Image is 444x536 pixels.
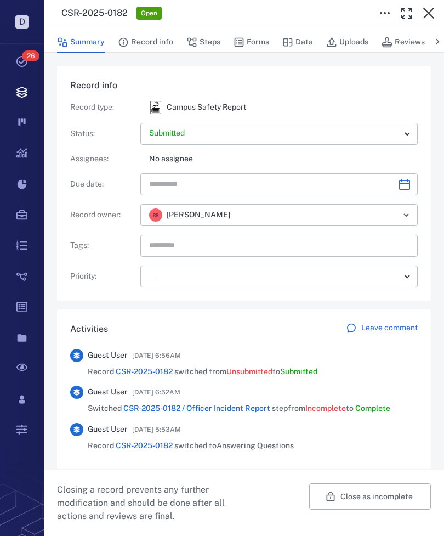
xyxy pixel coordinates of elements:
[116,441,173,450] a: CSR-2025-0182
[149,208,162,222] div: R R
[149,270,400,283] div: —
[70,210,136,221] p: Record owner :
[326,32,368,53] button: Uploads
[123,404,270,413] a: CSR-2025-0182 / Officer Incident Report
[70,154,136,165] p: Assignees :
[70,323,108,336] h6: Activities
[88,441,294,452] span: Record switched to
[374,2,396,24] button: Toggle to Edit Boxes
[70,179,136,190] p: Due date :
[139,9,160,18] span: Open
[149,154,418,165] p: No assignee
[88,350,128,361] span: Guest User
[88,387,128,398] span: Guest User
[167,210,230,221] span: [PERSON_NAME]
[15,15,29,29] p: D
[309,483,431,510] button: Close as incomplete
[280,367,317,376] span: Submitted
[234,32,269,53] button: Forms
[149,128,400,139] p: Submitted
[116,367,173,376] a: CSR-2025-0182
[57,483,244,523] p: Closing a record prevents any further modification and should be done after all actions and revie...
[282,32,313,53] button: Data
[361,323,418,334] p: Leave comment
[70,240,136,251] p: Tags :
[394,173,415,195] button: Choose date
[382,32,425,53] button: Reviews
[57,32,105,53] button: Summary
[70,271,136,282] p: Priority :
[396,2,418,24] button: Toggle Fullscreen
[88,366,317,377] span: Record switched from to
[149,101,162,114] img: icon Campus Safety Report
[355,404,390,413] span: Complete
[132,386,180,399] span: [DATE] 6:52AM
[26,8,49,18] span: Help
[57,309,431,478] div: ActivitiesLeave commentGuest User[DATE] 6:56AMRecord CSR-2025-0182 switched fromUnsubmittedtoSubm...
[132,349,181,362] span: [DATE] 6:56AM
[61,7,128,20] h3: CSR-2025-0182
[70,102,136,113] p: Record type :
[57,66,431,309] div: Record infoRecord type:icon Campus Safety ReportCampus Safety ReportStatus:Assignees:No assigneeD...
[70,79,418,92] h6: Record info
[22,50,39,61] span: 26
[167,102,246,113] p: Campus Safety Report
[132,423,181,436] span: [DATE] 5:53AM
[118,32,173,53] button: Record info
[217,441,294,450] span: Answering Questions
[88,424,128,435] span: Guest User
[226,367,272,376] span: Unsubmitted
[399,207,414,223] button: Open
[186,32,220,53] button: Steps
[88,403,390,414] span: Switched step from to
[305,404,346,413] span: Incomplete
[70,128,136,139] p: Status :
[418,2,440,24] button: Close
[149,101,162,114] div: Campus Safety Report
[346,323,418,336] a: Leave comment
